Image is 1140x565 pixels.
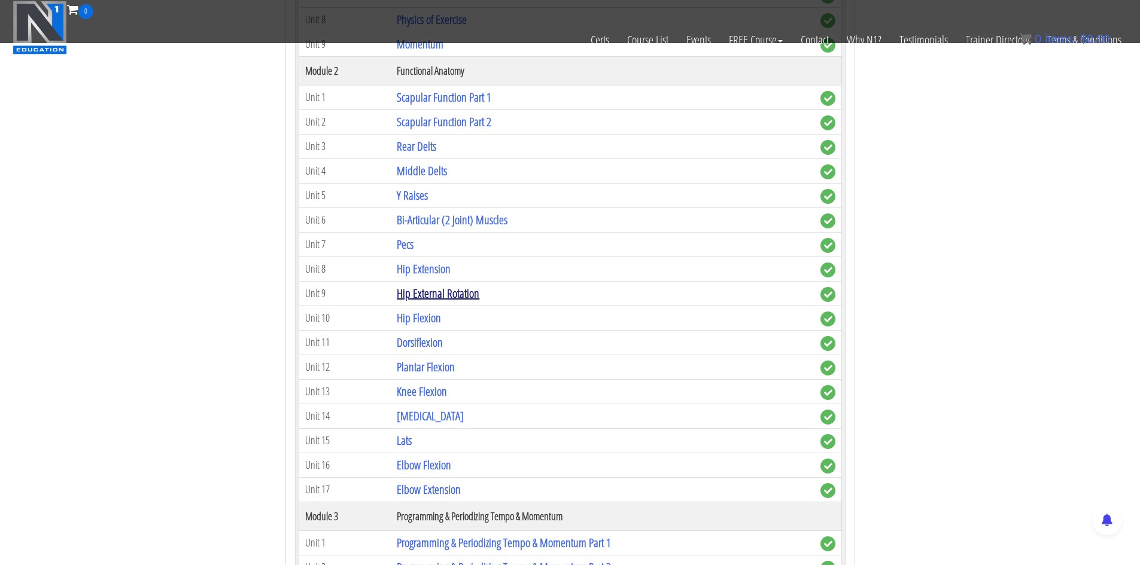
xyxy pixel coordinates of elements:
[397,359,455,375] a: Plantar Flexion
[820,336,835,351] span: complete
[397,285,479,301] a: Hip External Rotation
[299,134,391,158] td: Unit 3
[299,109,391,134] td: Unit 2
[397,89,491,105] a: Scapular Function Part 1
[397,187,428,203] a: Y Raises
[397,334,443,350] a: Dorsiflexion
[792,19,838,61] a: Contact
[820,213,835,228] span: complete
[1080,32,1087,45] span: $
[299,281,391,306] td: Unit 9
[299,530,391,555] td: Unit 1
[397,408,464,424] a: [MEDICAL_DATA]
[299,502,391,530] th: Module 3
[820,410,835,424] span: complete
[397,383,447,399] a: Knee Flexion
[299,404,391,428] td: Unit 14
[391,56,814,85] th: Functional Anatomy
[397,457,451,473] a: Elbow Flexion
[1035,32,1041,45] span: 0
[78,4,93,19] span: 0
[957,19,1038,61] a: Trainer Directory
[820,459,835,474] span: complete
[820,189,835,204] span: complete
[820,483,835,498] span: complete
[1038,19,1130,61] a: Terms & Conditions
[67,1,93,17] a: 0
[618,19,677,61] a: Course List
[1020,33,1032,45] img: icon11.png
[299,477,391,502] td: Unit 17
[299,453,391,477] td: Unit 16
[397,236,414,252] a: Pecs
[299,85,391,109] td: Unit 1
[820,140,835,155] span: complete
[1020,32,1110,45] a: 0 items: $0.00
[1080,32,1110,45] bdi: 0.00
[397,212,507,228] a: Bi-Articular (2 Joint) Muscles
[820,434,835,449] span: complete
[397,163,447,179] a: Middle Delts
[820,536,835,551] span: complete
[391,502,814,530] th: Programming & Periodizing Tempo & Momentum
[582,19,618,61] a: Certs
[720,19,792,61] a: FREE Course
[13,1,67,54] img: n1-education
[299,428,391,453] td: Unit 15
[299,256,391,281] td: Unit 8
[820,238,835,253] span: complete
[890,19,957,61] a: Testimonials
[397,138,436,154] a: Rear Delts
[299,158,391,183] td: Unit 4
[299,183,391,207] td: Unit 5
[397,432,412,448] a: Lats
[299,56,391,85] th: Module 2
[397,481,461,497] a: Elbow Extension
[820,262,835,277] span: complete
[299,207,391,232] td: Unit 6
[820,361,835,375] span: complete
[299,379,391,404] td: Unit 13
[820,385,835,400] span: complete
[820,287,835,302] span: complete
[838,19,890,61] a: Why N1?
[299,306,391,330] td: Unit 10
[299,355,391,379] td: Unit 12
[397,535,611,551] a: Programming & Periodizing Tempo & Momentum Part 1
[299,330,391,355] td: Unit 11
[820,311,835,326] span: complete
[397,261,451,277] a: Hip Extension
[397,310,441,326] a: Hip Flexion
[820,115,835,130] span: complete
[677,19,720,61] a: Events
[820,91,835,106] span: complete
[397,114,491,130] a: Scapular Function Part 2
[299,232,391,256] td: Unit 7
[820,164,835,179] span: complete
[1045,32,1077,45] span: items:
